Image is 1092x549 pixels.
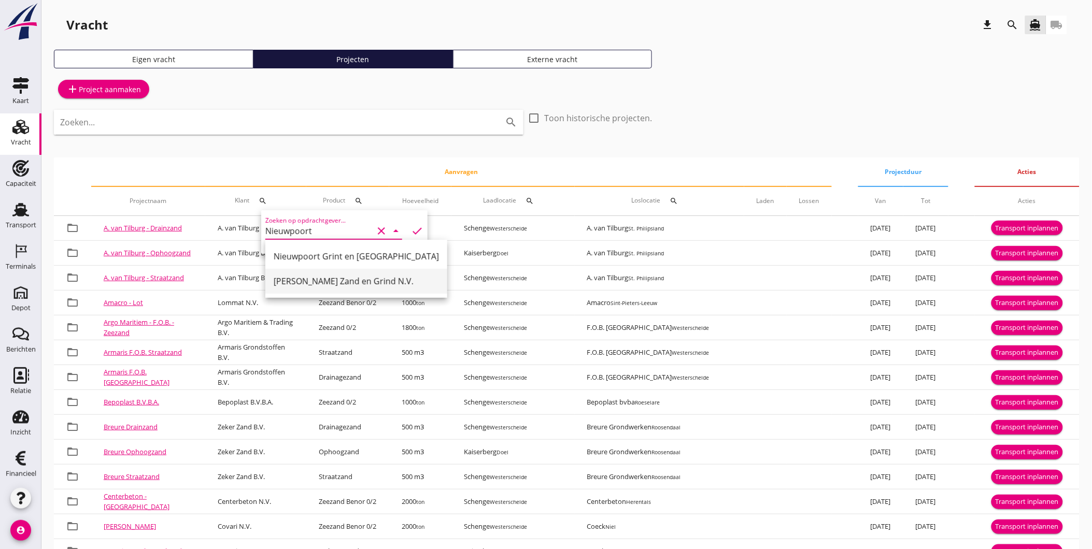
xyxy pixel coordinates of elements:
[6,180,36,187] div: Capaciteit
[858,216,903,241] td: [DATE]
[66,520,79,532] i: folder_open
[60,114,488,131] input: Zoeken...
[490,523,527,530] small: Westerschelde
[991,519,1063,534] button: Transport inplannen
[6,263,36,270] div: Terminals
[991,470,1063,484] button: Transport inplannen
[416,399,424,406] small: ton
[903,489,948,514] td: [DATE]
[490,299,527,307] small: Westerschelde
[490,399,527,406] small: Westerschelde
[996,422,1059,432] div: Transport inplannen
[991,271,1063,285] button: Transport inplannen
[991,370,1063,385] button: Transport inplannen
[306,315,390,340] td: Zeezand 0/2
[205,216,306,241] td: A. van Tilburg B.V.
[402,323,424,332] span: 1800
[490,349,527,356] small: Westerschelde
[858,465,903,489] td: [DATE]
[104,397,159,407] a: Bepoplast B.V.B.A.
[66,495,79,508] i: folder_open
[104,317,174,337] a: Argo Maritiem - F.O.B. - Zeezand
[402,522,424,531] span: 2000
[1029,19,1042,31] i: directions_boat
[306,186,390,215] th: Product
[490,225,527,232] small: Westerschelde
[858,157,948,186] th: Projectduur
[402,348,424,357] span: 500 m3
[787,186,832,215] th: Lossen
[104,348,182,357] a: Armaris F.O.B. Straatzand
[652,449,681,456] small: Roosendaal
[996,372,1059,383] div: Transport inplannen
[104,492,169,511] a: Centerbeton - [GEOGRAPHIC_DATA]
[402,472,424,481] span: 500 m3
[66,247,79,259] i: folder_open
[858,186,903,215] th: Van
[6,470,36,477] div: Financieel
[903,291,948,315] td: [DATE]
[10,429,31,436] div: Inzicht
[858,440,903,465] td: [DATE]
[629,274,664,282] small: St. Philipsland
[416,299,424,307] small: ton
[274,275,439,287] div: [PERSON_NAME] Zand en Grind N.V.
[66,396,79,408] i: folder_open
[996,397,1059,408] div: Transport inplannen
[416,498,424,505] small: ton
[12,97,29,104] div: Kaart
[996,248,1059,258] div: Transport inplannen
[575,291,744,315] td: Amacro
[205,186,306,215] th: Klant
[104,447,166,456] a: Breure Ophoogzand
[390,225,402,237] i: arrow_drop_down
[66,371,79,383] i: folder_open
[66,421,79,433] i: folder_open
[744,186,787,215] th: Laden
[991,296,1063,310] button: Transport inplannen
[306,390,390,415] td: Zeezand 0/2
[306,365,390,390] td: Drainagezand
[991,445,1063,459] button: Transport inplannen
[205,340,306,365] td: Armaris Grondstoffen B.V.
[1006,19,1019,31] i: search
[205,440,306,465] td: Zeker Zand B.V.
[402,447,424,456] span: 500 m3
[11,139,31,146] div: Vracht
[104,248,191,257] a: A. van Tilburg - Ophoogzand
[575,390,744,415] td: Bepoplast bvba
[451,514,575,539] td: Schenge
[575,241,744,266] td: A. van Tilburg
[306,291,390,315] td: Zeezand Benor 0/2
[858,365,903,390] td: [DATE]
[497,449,508,456] small: Doel
[104,522,156,531] a: [PERSON_NAME]
[903,465,948,489] td: [DATE]
[66,83,79,95] i: add
[490,374,527,381] small: Westerschelde
[205,266,306,291] td: A. van Tilburg B.V.
[6,222,36,228] div: Transport
[575,216,744,241] td: A. van Tilburg
[205,489,306,514] td: Centerbeton N.V.
[389,186,451,215] th: Hoeveelheid
[66,296,79,309] i: folder_open
[858,340,903,365] td: [DATE]
[991,321,1063,335] button: Transport inplannen
[903,390,948,415] td: [DATE]
[991,221,1063,235] button: Transport inplannen
[629,225,664,232] small: St. Philipsland
[451,216,575,241] td: Schenge
[991,495,1063,509] button: Transport inplannen
[490,424,527,431] small: Westerschelde
[205,415,306,440] td: Zeker Zand B.V.
[458,54,648,65] div: Externe vracht
[10,387,31,394] div: Relatie
[991,420,1063,435] button: Transport inplannen
[996,298,1059,308] div: Transport inplannen
[451,440,575,465] td: Kaiserberg
[903,241,948,266] td: [DATE]
[858,390,903,415] td: [DATE]
[66,445,79,458] i: folder_open
[451,340,575,365] td: Schenge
